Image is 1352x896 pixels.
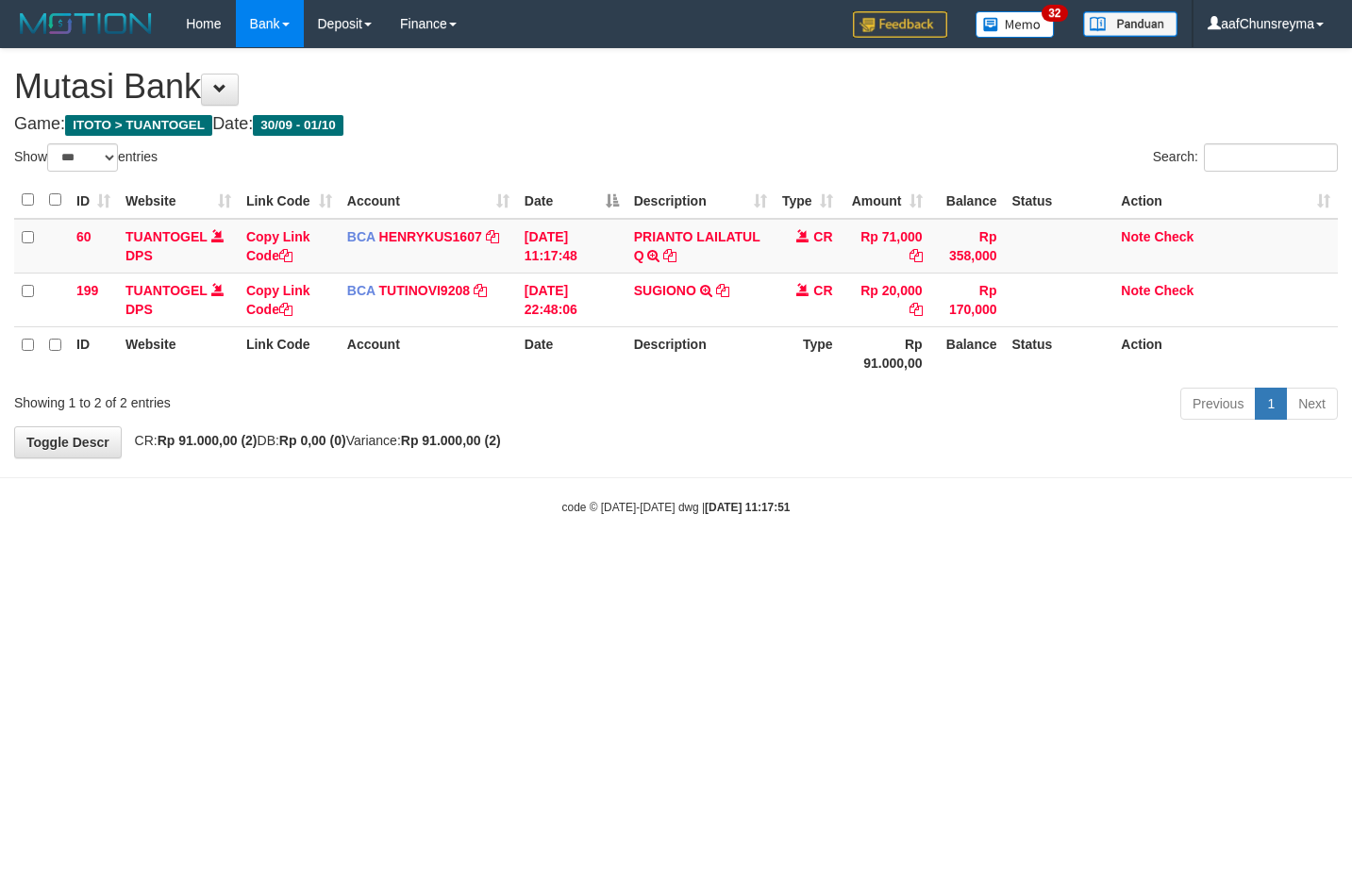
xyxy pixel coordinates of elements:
span: CR: DB: Variance: [125,433,501,448]
span: 60 [76,229,92,244]
label: Show entries [14,143,158,172]
th: Action [1113,326,1338,380]
a: HENRYKUS1607 [379,229,482,244]
th: Account: activate to sort column ascending [340,182,517,219]
th: Amount: activate to sort column ascending [841,182,930,219]
span: 32 [1042,5,1067,22]
th: Website: activate to sort column ascending [118,182,239,219]
a: SUGIONO [634,283,696,298]
img: MOTION_logo.png [14,9,158,38]
a: TUTINOVI9208 [379,283,470,298]
span: BCA [347,229,376,244]
a: TUANTOGEL [125,283,208,298]
img: Button%20Memo.svg [976,11,1055,38]
input: Search: [1204,143,1338,172]
div: Showing 1 to 2 of 2 entries [14,386,549,412]
a: Copy HENRYKUS1607 to clipboard [486,229,499,244]
td: Rp 170,000 [930,273,1005,326]
th: Date [517,326,626,380]
span: 199 [76,283,98,298]
a: Copy SUGIONO to clipboard [716,283,729,298]
th: Rp 91.000,00 [841,326,930,380]
th: Type: activate to sort column ascending [775,182,841,219]
td: DPS [118,273,239,326]
td: [DATE] 22:48:06 [517,273,626,326]
span: CR [813,283,832,298]
th: Description [626,326,775,380]
th: Status [1005,182,1114,219]
th: Type [775,326,841,380]
a: Copy Link Code [246,229,310,263]
strong: [DATE] 11:17:51 [705,501,790,514]
th: Date: activate to sort column descending [517,182,626,219]
a: Note [1121,229,1150,244]
th: Account [340,326,517,380]
th: Action: activate to sort column ascending [1113,182,1338,219]
th: ID: activate to sort column ascending [69,182,118,219]
h4: Game: Date: [14,115,1338,134]
strong: Rp 0,00 (0) [279,433,346,448]
td: Rp 71,000 [841,219,930,274]
th: Description: activate to sort column ascending [626,182,775,219]
span: ITOTO > TUANTOGEL [65,115,212,136]
th: Link Code [239,326,340,380]
small: code © [DATE]-[DATE] dwg | [562,501,791,514]
a: Toggle Descr [14,426,122,458]
a: Copy TUTINOVI9208 to clipboard [474,283,487,298]
strong: Rp 91.000,00 (2) [401,433,501,448]
h1: Mutasi Bank [14,68,1338,106]
a: Note [1121,283,1150,298]
img: panduan.png [1083,11,1177,37]
td: DPS [118,219,239,274]
th: Balance [930,326,1005,380]
th: Status [1005,326,1114,380]
span: CR [813,229,832,244]
a: Check [1154,283,1193,298]
span: 30/09 - 01/10 [253,115,343,136]
a: TUANTOGEL [125,229,208,244]
span: BCA [347,283,376,298]
a: Copy Link Code [246,283,310,317]
img: Feedback.jpg [853,11,947,38]
td: Rp 358,000 [930,219,1005,274]
th: Link Code: activate to sort column ascending [239,182,340,219]
label: Search: [1153,143,1338,172]
select: Showentries [47,143,118,172]
strong: Rp 91.000,00 (2) [158,433,258,448]
td: Rp 20,000 [841,273,930,326]
a: Copy PRIANTO LAILATUL Q to clipboard [663,248,676,263]
a: 1 [1255,388,1287,420]
a: Copy Rp 20,000 to clipboard [910,302,923,317]
a: Check [1154,229,1193,244]
a: Previous [1180,388,1256,420]
a: Next [1286,388,1338,420]
a: PRIANTO LAILATUL Q [634,229,760,263]
th: Website [118,326,239,380]
th: Balance [930,182,1005,219]
th: ID [69,326,118,380]
td: [DATE] 11:17:48 [517,219,626,274]
a: Copy Rp 71,000 to clipboard [910,248,923,263]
